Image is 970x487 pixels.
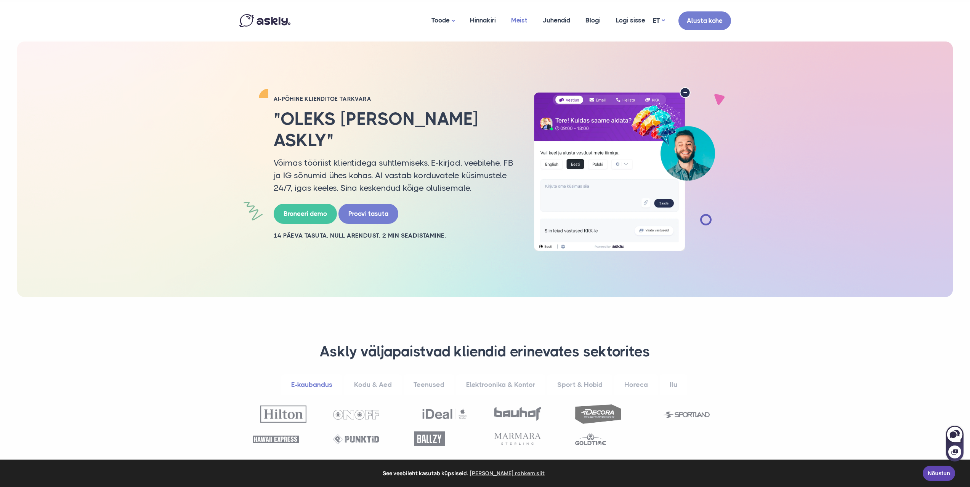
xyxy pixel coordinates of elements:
a: Hinnakiri [462,2,503,39]
a: Logi sisse [608,2,653,39]
a: E-kaubandus [281,374,342,395]
a: Ilu [660,374,687,395]
h2: "Oleks [PERSON_NAME] Askly" [274,109,514,150]
a: Elektroonika & Kontor [456,374,545,395]
span: See veebileht kasutab küpsiseid. [11,468,917,479]
img: Goldtime [575,433,606,445]
a: Horeca [614,374,658,395]
img: OnOff [333,410,379,420]
iframe: Askly chat [945,424,964,462]
a: Nõustun [923,466,955,481]
img: Hilton [260,406,306,423]
p: Võimas tööriist klientidega suhtlemiseks. E-kirjad, veebilehe, FB ja IG sõnumid ühes kohas. AI va... [274,156,514,194]
a: Kodu & Aed [344,374,402,395]
a: Blogi [578,2,608,39]
a: Teenused [404,374,454,395]
img: Ideal [422,405,468,423]
a: ET [653,15,665,26]
h2: AI-PÕHINE KLIENDITOE TARKVARA [274,95,514,103]
a: Sport & Hobid [547,374,612,395]
a: Juhendid [535,2,578,39]
a: Meist [503,2,535,39]
img: AI multilingual chat [525,87,723,252]
a: learn more about cookies [468,468,546,479]
img: Askly [239,14,290,27]
a: Broneeri demo [274,204,337,224]
a: Proovi tasuta [338,204,398,224]
h2: 14 PÄEVA TASUTA. NULL ARENDUST. 2 MIN SEADISTAMINE. [274,232,514,240]
a: Toode [424,2,462,40]
img: Punktid [333,434,379,444]
img: Sportland [664,412,710,418]
img: Bauhof [494,407,540,421]
img: Marmara Sterling [494,433,540,445]
h3: Askly väljapaistvad kliendid erinevates sektorites [249,343,721,361]
img: Hawaii Express [253,436,299,443]
a: Alusta kohe [678,11,731,30]
img: Ballzy [414,431,445,446]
